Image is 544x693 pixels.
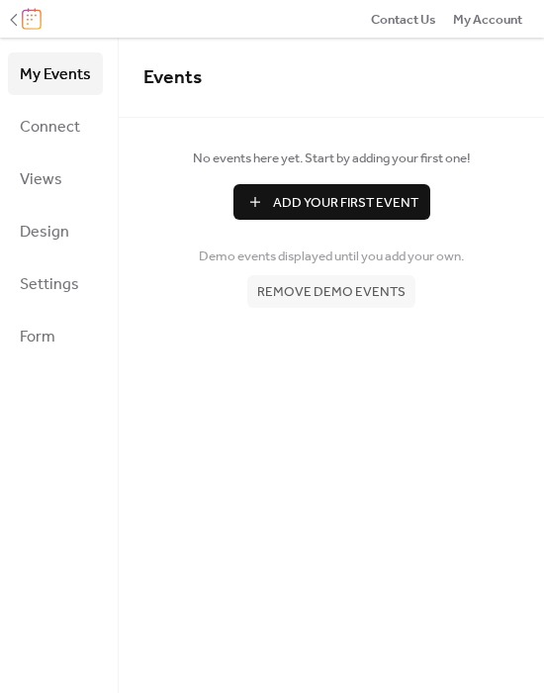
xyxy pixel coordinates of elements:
[20,269,79,300] span: Settings
[199,247,464,266] span: Demo events displayed until you add your own.
[143,184,519,220] a: Add Your First Event
[8,210,103,252] a: Design
[453,10,522,30] span: My Account
[371,10,436,30] span: Contact Us
[20,164,62,195] span: Views
[20,217,69,247] span: Design
[453,9,522,29] a: My Account
[247,275,415,307] button: Remove demo events
[8,315,103,357] a: Form
[22,8,42,30] img: logo
[20,112,80,143] span: Connect
[8,52,103,95] a: My Events
[8,157,103,200] a: Views
[8,105,103,148] a: Connect
[143,59,202,96] span: Events
[20,59,91,90] span: My Events
[20,322,55,352] span: Form
[8,262,103,305] a: Settings
[273,193,418,213] span: Add Your First Event
[143,148,519,168] span: No events here yet. Start by adding your first one!
[257,282,406,302] span: Remove demo events
[371,9,436,29] a: Contact Us
[233,184,430,220] button: Add Your First Event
